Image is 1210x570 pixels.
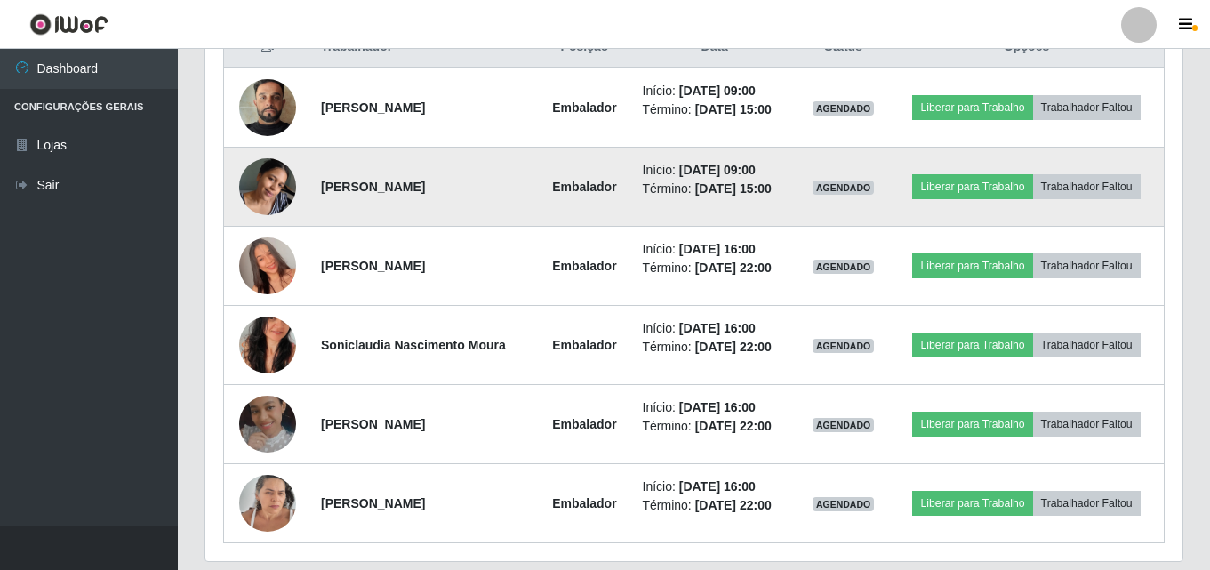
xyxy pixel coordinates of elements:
li: Início: [643,478,787,496]
button: Trabalhador Faltou [1033,333,1141,357]
img: 1738511750636.jpeg [239,149,296,224]
button: Trabalhador Faltou [1033,412,1141,437]
button: Trabalhador Faltou [1033,253,1141,278]
span: AGENDADO [813,497,875,511]
span: AGENDADO [813,339,875,353]
time: [DATE] 09:00 [679,84,756,98]
span: AGENDADO [813,101,875,116]
strong: [PERSON_NAME] [321,496,425,510]
strong: Embalador [552,338,616,352]
li: Início: [643,161,787,180]
time: [DATE] 09:00 [679,163,756,177]
button: Trabalhador Faltou [1033,95,1141,120]
img: 1751455620559.jpeg [239,215,296,317]
time: [DATE] 16:00 [679,321,756,335]
time: [DATE] 22:00 [695,498,772,512]
li: Início: [643,319,787,338]
time: [DATE] 16:00 [679,479,756,494]
li: Término: [643,180,787,198]
img: CoreUI Logo [29,13,108,36]
button: Liberar para Trabalho [912,491,1032,516]
span: AGENDADO [813,260,875,274]
time: [DATE] 16:00 [679,400,756,414]
li: Término: [643,417,787,436]
img: 1732360371404.jpeg [239,57,296,158]
img: 1733797233446.jpeg [239,396,296,453]
strong: Soniclaudia Nascimento Moura [321,338,506,352]
button: Liberar para Trabalho [912,333,1032,357]
li: Término: [643,338,787,357]
button: Liberar para Trabalho [912,412,1032,437]
strong: Embalador [552,180,616,194]
button: Trabalhador Faltou [1033,174,1141,199]
strong: Embalador [552,100,616,115]
time: [DATE] 22:00 [695,340,772,354]
li: Início: [643,82,787,100]
img: 1715895130415.jpeg [239,294,296,396]
li: Término: [643,259,787,277]
li: Término: [643,496,787,515]
button: Liberar para Trabalho [912,253,1032,278]
li: Término: [643,100,787,119]
img: 1741963068390.jpeg [239,465,296,541]
strong: [PERSON_NAME] [321,417,425,431]
time: [DATE] 22:00 [695,261,772,275]
span: AGENDADO [813,418,875,432]
button: Trabalhador Faltou [1033,491,1141,516]
strong: [PERSON_NAME] [321,180,425,194]
strong: [PERSON_NAME] [321,100,425,115]
time: [DATE] 15:00 [695,181,772,196]
li: Início: [643,240,787,259]
strong: Embalador [552,496,616,510]
time: [DATE] 15:00 [695,102,772,116]
span: AGENDADO [813,181,875,195]
time: [DATE] 16:00 [679,242,756,256]
strong: Embalador [552,417,616,431]
li: Início: [643,398,787,417]
button: Liberar para Trabalho [912,95,1032,120]
strong: Embalador [552,259,616,273]
button: Liberar para Trabalho [912,174,1032,199]
time: [DATE] 22:00 [695,419,772,433]
strong: [PERSON_NAME] [321,259,425,273]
